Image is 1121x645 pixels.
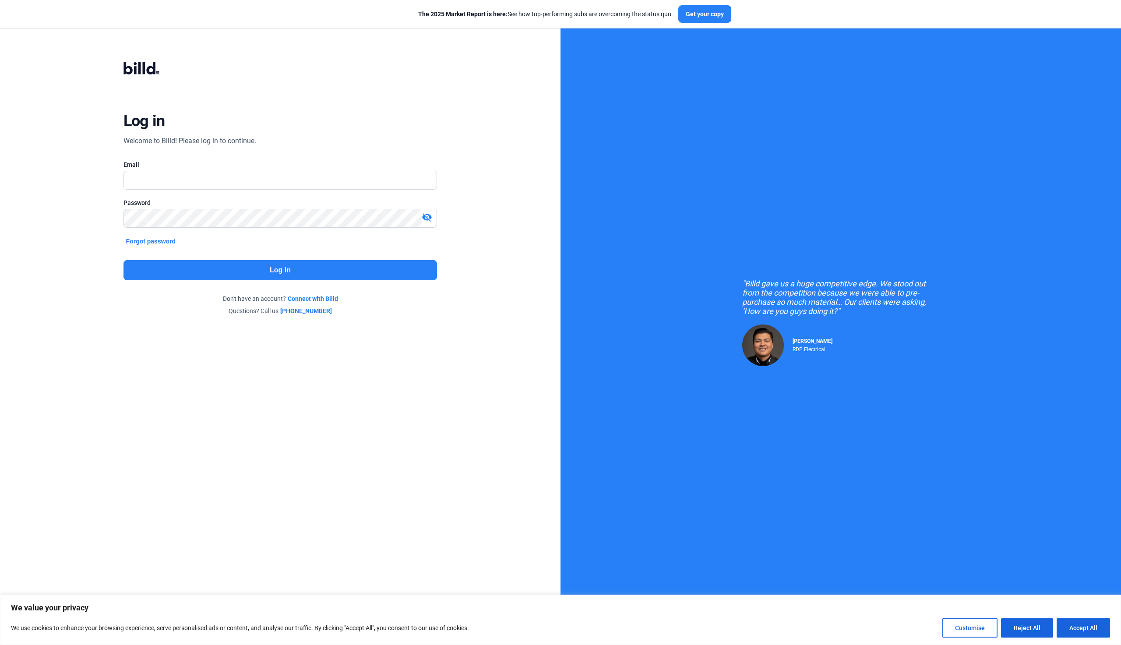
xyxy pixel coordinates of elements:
button: Reject All [1001,618,1053,638]
img: Raul Pacheco [742,324,784,366]
span: [PERSON_NAME] [793,338,832,344]
div: "Billd gave us a huge competitive edge. We stood out from the competition because we were able to... [742,279,939,316]
div: Log in [123,111,165,130]
button: Forgot password [123,236,179,246]
div: Questions? Call us [123,307,437,315]
button: Get your copy [678,5,731,23]
span: The 2025 Market Report is here: [418,11,508,18]
div: Don't have an account? [123,294,437,303]
div: Password [123,198,437,207]
mat-icon: visibility_off [422,212,432,222]
button: Log in [123,260,437,280]
a: Connect with Billd [288,294,338,303]
div: See how top-performing subs are overcoming the status quo. [418,10,673,18]
div: Welcome to Billd! Please log in to continue. [123,136,256,146]
p: We value your privacy [11,603,1110,613]
div: RDP Electrical [793,344,832,352]
p: We use cookies to enhance your browsing experience, serve personalised ads or content, and analys... [11,623,469,633]
div: Email [123,160,437,169]
button: Customise [942,618,998,638]
button: Accept All [1057,618,1110,638]
a: [PHONE_NUMBER] [280,307,332,315]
